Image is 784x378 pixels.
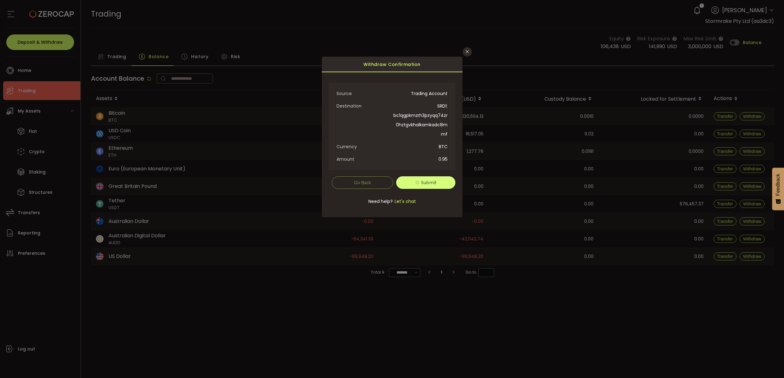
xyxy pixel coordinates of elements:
iframe: Chat Widget [753,348,784,378]
span: Let's chat [393,198,416,204]
span: Currency [336,142,392,151]
span: Need help? [368,198,393,204]
div: Withdraw Confirmation [322,57,463,72]
div: dialog [322,57,463,217]
span: BTC [392,142,448,151]
span: Destination [336,101,392,111]
span: Amount [336,154,392,164]
button: Go Back [332,176,393,189]
span: Source [336,89,392,98]
span: Feedback [775,174,781,196]
span: Go Back [354,180,371,185]
span: Trading Account [392,89,448,98]
button: Feedback - Show survey [772,168,784,210]
span: SRD1: bc1qgpkmzrh3pzyqq74zr0hztgvkhalkamkadc8mmf [392,101,448,139]
span: 0.95 [392,154,448,164]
